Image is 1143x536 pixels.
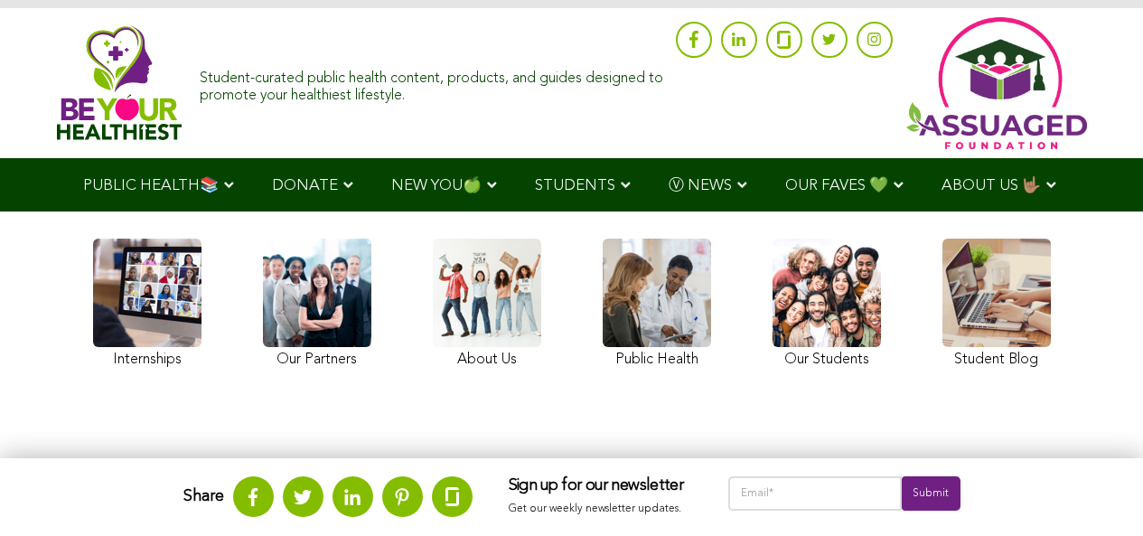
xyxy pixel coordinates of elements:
[445,487,459,506] img: glassdoor.svg
[272,178,338,193] span: DONATE
[906,17,1087,149] img: Assuaged App
[200,61,666,105] div: Student-curated public health content, products, and guides designed to promote your healthiest l...
[669,178,732,193] span: Ⓥ NEWS
[391,178,482,193] span: NEW YOU🍏
[942,178,1041,193] span: ABOUT US 🤟🏽
[57,158,1087,212] div: Navigation Menu
[777,31,790,49] img: glassdoor
[183,488,224,504] strong: Share
[535,178,615,193] span: STUDENTS
[728,476,903,511] input: Email*
[902,476,960,511] input: Submit
[509,476,692,496] h3: Sign up for our newsletter
[509,500,692,520] p: Get our weekly newsletter updates.
[1053,449,1143,536] iframe: Chat Widget
[57,25,183,140] img: Assuaged
[785,178,888,193] span: OUR FAVES 💚
[83,178,219,193] span: PUBLIC HEALTH📚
